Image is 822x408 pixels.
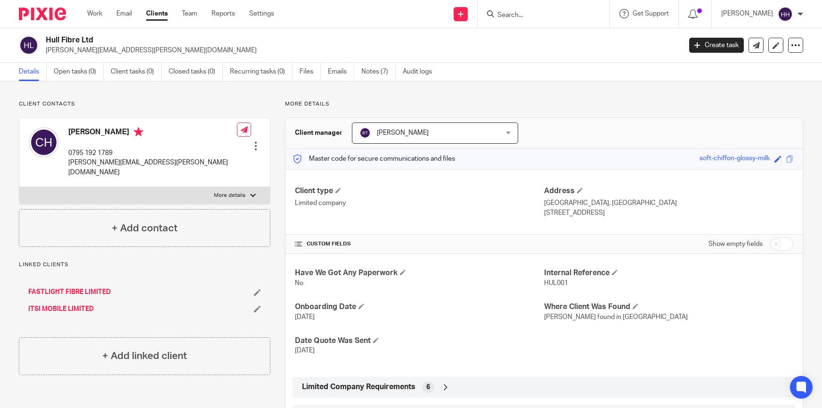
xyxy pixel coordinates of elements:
[212,9,235,18] a: Reports
[285,100,803,108] p: More details
[295,268,544,278] h4: Have We Got Any Paperwork
[146,9,168,18] a: Clients
[293,154,455,163] p: Master code for secure communications and files
[544,186,793,196] h4: Address
[496,11,581,20] input: Search
[700,154,770,164] div: soft-chiffon-glossy-milk
[295,186,544,196] h4: Client type
[28,287,111,297] a: FASTLIGHT FIBRE LIMITED
[214,192,245,199] p: More details
[300,63,321,81] a: Files
[295,336,544,346] h4: Date Quote Was Sent
[544,198,793,208] p: [GEOGRAPHIC_DATA], [GEOGRAPHIC_DATA]
[295,280,303,286] span: No
[359,127,371,139] img: svg%3E
[54,63,104,81] a: Open tasks (0)
[328,63,354,81] a: Emails
[19,63,47,81] a: Details
[111,63,162,81] a: Client tasks (0)
[544,314,688,320] span: [PERSON_NAME] found in [GEOGRAPHIC_DATA]
[230,63,293,81] a: Recurring tasks (0)
[689,38,744,53] a: Create task
[87,9,102,18] a: Work
[134,127,143,137] i: Primary
[102,349,187,363] h4: + Add linked client
[46,46,675,55] p: [PERSON_NAME][EMAIL_ADDRESS][PERSON_NAME][DOMAIN_NAME]
[19,261,270,269] p: Linked clients
[295,302,544,312] h4: Onboarding Date
[46,35,549,45] h2: Hull Fibre Ltd
[29,127,59,157] img: svg%3E
[68,158,237,177] p: [PERSON_NAME][EMAIL_ADDRESS][PERSON_NAME][DOMAIN_NAME]
[361,63,396,81] a: Notes (7)
[28,304,94,314] a: ITSI MOBILE LIMITED
[68,127,237,139] h4: [PERSON_NAME]
[68,148,237,158] p: 0795 192 1789
[295,128,342,138] h3: Client manager
[19,35,39,55] img: svg%3E
[403,63,439,81] a: Audit logs
[295,198,544,208] p: Limited company
[19,8,66,20] img: Pixie
[544,208,793,218] p: [STREET_ADDRESS]
[721,9,773,18] p: [PERSON_NAME]
[19,100,270,108] p: Client contacts
[112,221,178,236] h4: + Add contact
[544,302,793,312] h4: Where Client Was Found
[633,10,669,17] span: Get Support
[169,63,223,81] a: Closed tasks (0)
[377,130,429,136] span: [PERSON_NAME]
[249,9,274,18] a: Settings
[182,9,197,18] a: Team
[302,382,415,392] span: Limited Company Requirements
[116,9,132,18] a: Email
[295,240,544,248] h4: CUSTOM FIELDS
[426,383,430,392] span: 6
[295,347,315,354] span: [DATE]
[295,314,315,320] span: [DATE]
[708,239,763,249] label: Show empty fields
[778,7,793,22] img: svg%3E
[544,280,568,286] span: HUL001
[544,268,793,278] h4: Internal Reference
